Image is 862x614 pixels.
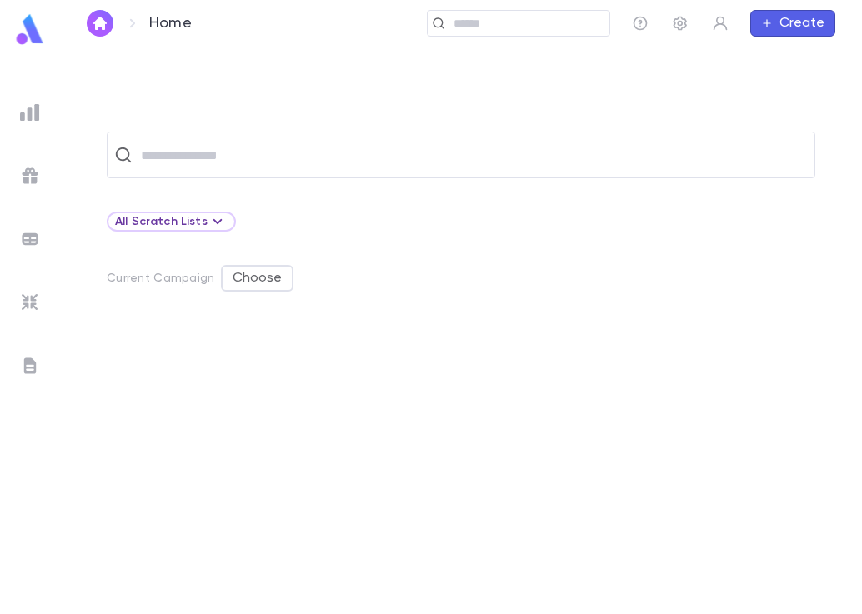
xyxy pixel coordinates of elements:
p: Home [149,14,192,32]
div: All Scratch Lists [107,212,236,232]
img: campaigns_grey.99e729a5f7ee94e3726e6486bddda8f1.svg [20,166,40,186]
img: batches_grey.339ca447c9d9533ef1741baa751efc33.svg [20,229,40,249]
img: letters_grey.7941b92b52307dd3b8a917253454ce1c.svg [20,356,40,376]
img: logo [13,13,47,46]
button: Choose [221,265,293,292]
div: All Scratch Lists [115,212,228,232]
p: Current Campaign [107,272,214,285]
img: reports_grey.c525e4749d1bce6a11f5fe2a8de1b229.svg [20,102,40,122]
button: Create [750,10,835,37]
img: imports_grey.530a8a0e642e233f2baf0ef88e8c9fcb.svg [20,292,40,312]
img: home_white.a664292cf8c1dea59945f0da9f25487c.svg [90,17,110,30]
